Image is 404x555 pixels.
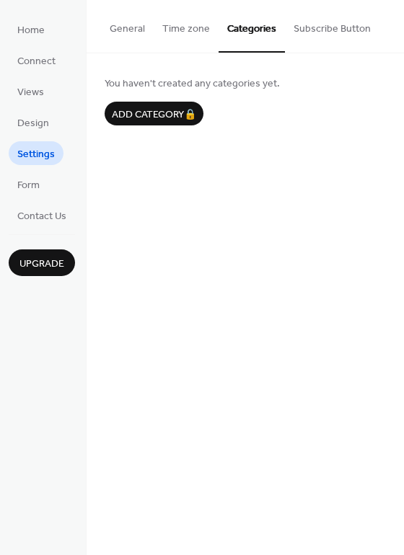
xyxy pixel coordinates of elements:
a: Form [9,172,48,196]
a: Design [9,110,58,134]
a: Connect [9,48,64,72]
span: Design [17,116,49,131]
button: Upgrade [9,249,75,276]
a: Contact Us [9,203,75,227]
span: Views [17,85,44,100]
a: Settings [9,141,63,165]
span: Form [17,178,40,193]
span: Settings [17,147,55,162]
span: Upgrade [19,257,64,272]
span: Home [17,23,45,38]
span: Contact Us [17,209,66,224]
span: You haven't created any categories yet. [105,76,386,92]
a: Home [9,17,53,41]
span: Connect [17,54,56,69]
a: Views [9,79,53,103]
